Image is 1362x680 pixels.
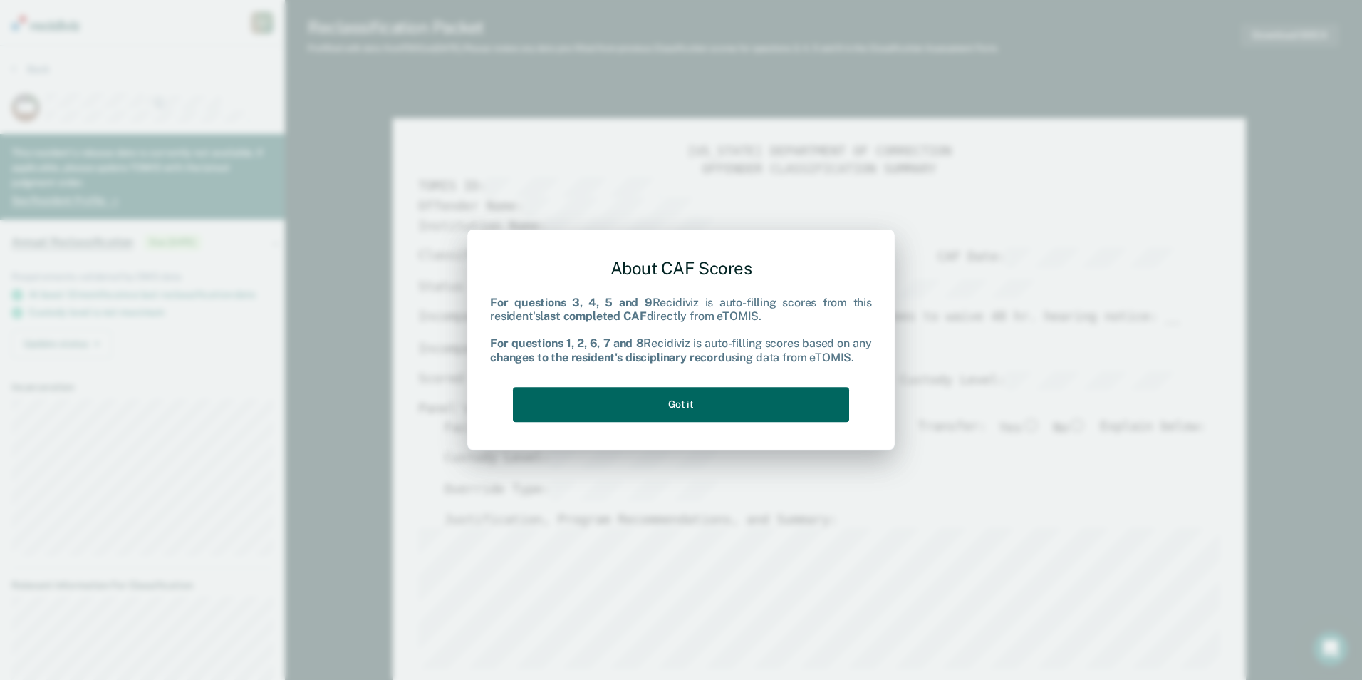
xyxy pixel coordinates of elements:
b: For questions 3, 4, 5 and 9 [490,296,653,309]
b: last completed CAF [540,309,646,323]
button: Got it [513,387,849,422]
b: For questions 1, 2, 6, 7 and 8 [490,337,643,351]
b: changes to the resident's disciplinary record [490,351,725,364]
div: About CAF Scores [490,247,872,290]
div: Recidiviz is auto-filling scores from this resident's directly from eTOMIS. Recidiviz is auto-fil... [490,296,872,364]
